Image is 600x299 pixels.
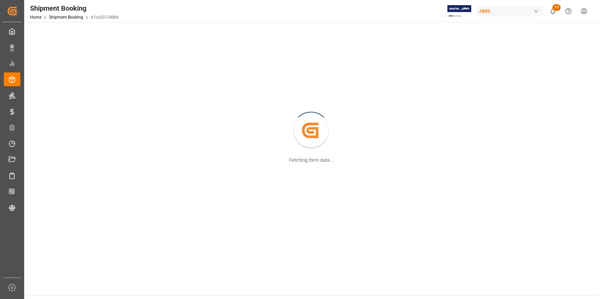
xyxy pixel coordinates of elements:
[552,4,561,11] span: 15
[289,157,333,164] div: Fetching form data...
[30,15,41,20] a: Home
[447,5,471,17] img: Exertis%20JAM%20-%20Email%20Logo.jpg_1722504956.jpg
[49,15,83,20] a: Shipment Booking
[545,3,561,19] button: show 15 new notifications
[30,3,118,13] div: Shipment Booking
[476,6,542,16] div: JIMS
[476,4,545,18] button: JIMS
[561,3,576,19] button: Help Center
